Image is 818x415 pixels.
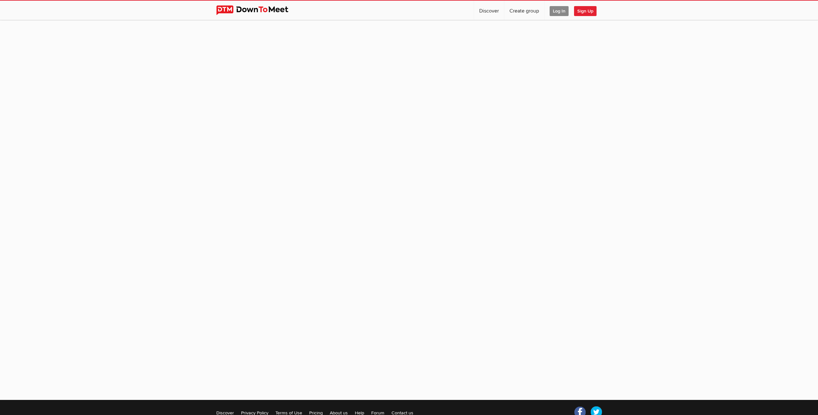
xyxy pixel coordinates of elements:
a: Discover [474,1,504,20]
span: Log In [550,6,569,16]
a: Create group [504,1,544,20]
a: Sign Up [574,1,602,20]
span: Sign Up [574,6,597,16]
a: Log In [544,1,574,20]
img: DownToMeet [216,5,298,15]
